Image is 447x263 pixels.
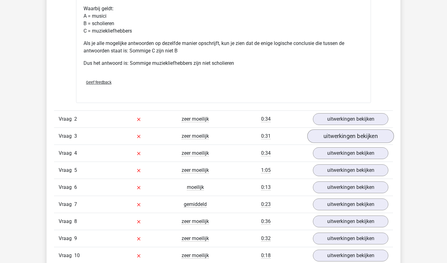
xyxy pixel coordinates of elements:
[182,133,209,139] span: zeer moeilijk
[74,150,77,156] span: 4
[261,235,271,242] span: 0:32
[74,235,77,241] span: 9
[74,201,77,207] span: 7
[74,167,77,173] span: 5
[74,218,77,224] span: 8
[182,167,209,173] span: zeer moeilijk
[313,113,388,125] a: uitwerkingen bekijken
[59,184,74,191] span: Vraag
[187,184,204,190] span: moeilijk
[182,218,209,225] span: zeer moeilijk
[307,129,394,143] a: uitwerkingen bekijken
[313,250,388,261] a: uitwerkingen bekijken
[59,235,74,242] span: Vraag
[261,252,271,259] span: 0:18
[313,233,388,244] a: uitwerkingen bekijken
[74,184,77,190] span: 6
[59,115,74,123] span: Vraag
[59,218,74,225] span: Vraag
[182,252,209,259] span: zeer moeilijk
[182,116,209,122] span: zeer moeilijk
[313,147,388,159] a: uitwerkingen bekijken
[261,167,271,173] span: 1:05
[313,164,388,176] a: uitwerkingen bekijken
[86,80,111,85] span: Geef feedback
[59,201,74,208] span: Vraag
[261,184,271,190] span: 0:13
[74,133,77,139] span: 3
[84,5,363,35] p: Waarbij geldt: A = musici B = scholieren C = muziekliefhebbers
[59,252,74,259] span: Vraag
[184,201,207,207] span: gemiddeld
[59,167,74,174] span: Vraag
[313,181,388,193] a: uitwerkingen bekijken
[74,116,77,122] span: 2
[261,201,271,207] span: 0:23
[74,252,80,258] span: 10
[182,235,209,242] span: zeer moeilijk
[313,198,388,210] a: uitwerkingen bekijken
[59,149,74,157] span: Vraag
[261,133,271,139] span: 0:31
[84,40,363,55] p: Als je alle mogelijke antwoorden op dezelfde manier opschrijft, kun je zien dat de enige logische...
[59,132,74,140] span: Vraag
[261,218,271,225] span: 0:36
[313,216,388,227] a: uitwerkingen bekijken
[261,116,271,122] span: 0:34
[182,150,209,156] span: zeer moeilijk
[84,60,363,67] p: Dus het antwoord is: Sommige muziekliefhebbers zijn niet scholieren
[261,150,271,156] span: 0:34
